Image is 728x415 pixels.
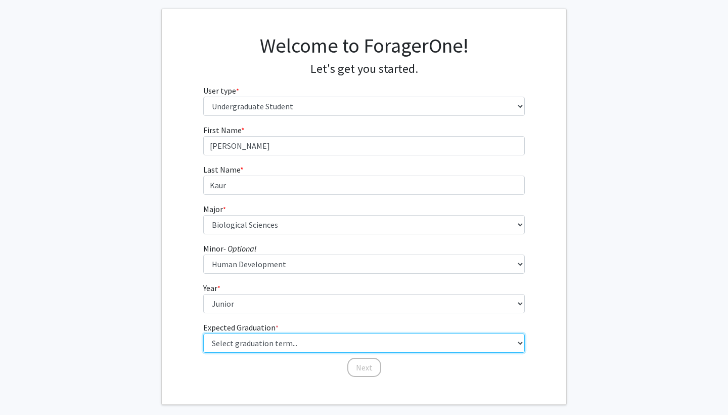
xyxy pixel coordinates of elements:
[203,164,240,175] span: Last Name
[203,85,239,97] label: User type
[203,33,525,58] h1: Welcome to ForagerOne!
[203,62,525,76] h4: Let's get you started.
[203,125,241,135] span: First Name
[203,321,279,334] label: Expected Graduation
[8,369,43,407] iframe: Chat
[223,243,256,254] i: - Optional
[203,203,226,215] label: Major
[203,242,256,255] label: Minor
[347,358,381,377] button: Next
[203,282,220,294] label: Year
